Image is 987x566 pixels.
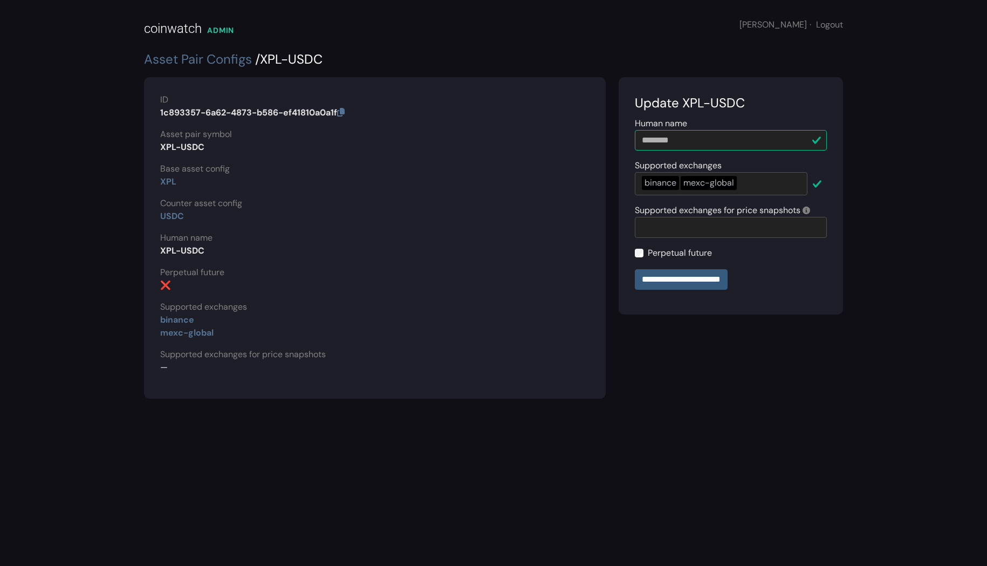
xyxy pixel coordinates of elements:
[160,210,184,222] a: USDC
[739,18,843,31] div: [PERSON_NAME]
[160,301,247,313] label: Supported exchanges
[160,314,194,325] a: binance
[160,141,204,153] strong: XPL-USDC
[255,51,260,67] span: /
[681,176,737,190] div: mexc-global
[160,231,213,244] label: Human name
[207,25,234,36] div: ADMIN
[810,19,811,30] span: ·
[160,197,242,210] label: Counter asset config
[160,348,326,361] label: Supported exchanges for price snapshots
[635,93,827,113] div: Update XPL-USDC
[144,19,202,38] div: coinwatch
[160,93,168,106] label: ID
[635,159,722,172] label: Supported exchanges
[160,245,204,256] strong: XPL-USDC
[144,51,252,67] a: Asset Pair Configs
[635,204,810,217] label: Supported exchanges for price snapshots
[635,117,687,130] label: Human name
[160,266,224,279] label: Perpetual future
[160,176,176,187] a: XPL
[160,128,232,141] label: Asset pair symbol
[160,107,345,118] strong: 1c893357-6a62-4873-b586-ef41810a0a1f
[816,19,843,30] a: Logout
[648,247,712,260] label: Perpetual future
[160,162,230,175] label: Base asset config
[144,50,843,69] div: XPL-USDC
[160,279,171,291] strong: ❌
[160,361,590,374] p: —
[642,176,679,190] div: binance
[160,327,214,338] a: mexc-global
